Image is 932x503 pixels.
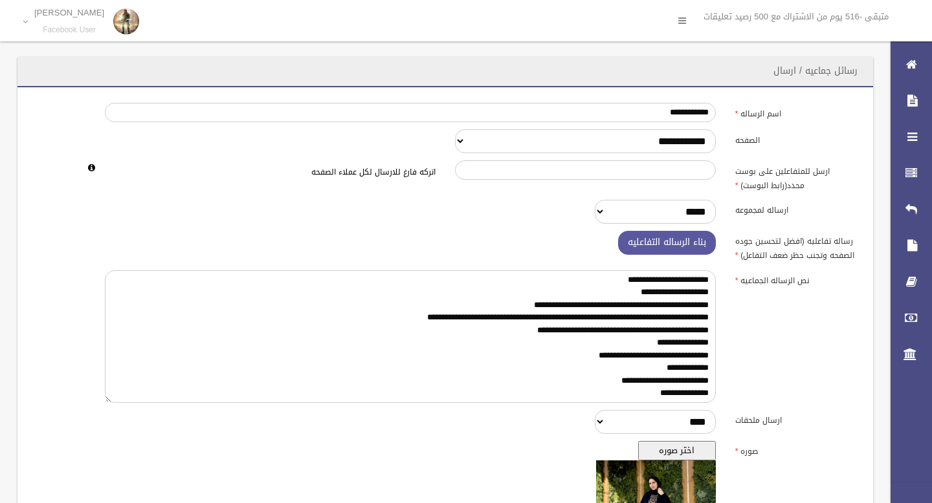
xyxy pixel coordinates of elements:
label: الصفحه [726,129,865,147]
button: بناء الرساله التفاعليه [618,231,716,255]
label: رساله تفاعليه (افضل لتحسين جوده الصفحه وتجنب حظر ضعف التفاعل) [726,231,865,263]
header: رسائل جماعيه / ارسال [758,58,873,83]
label: ارسل للمتفاعلين على بوست محدد(رابط البوست) [726,160,865,193]
label: نص الرساله الجماعيه [726,270,865,288]
label: ارسال ملحقات [726,410,865,428]
label: صوره [726,441,865,459]
h6: اتركه فارغ للارسال لكل عملاء الصفحه [105,168,436,177]
button: اختر صوره [638,441,716,460]
small: Facebook User [34,25,104,35]
label: اسم الرساله [726,103,865,121]
p: [PERSON_NAME] [34,8,104,17]
label: ارساله لمجموعه [726,200,865,218]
